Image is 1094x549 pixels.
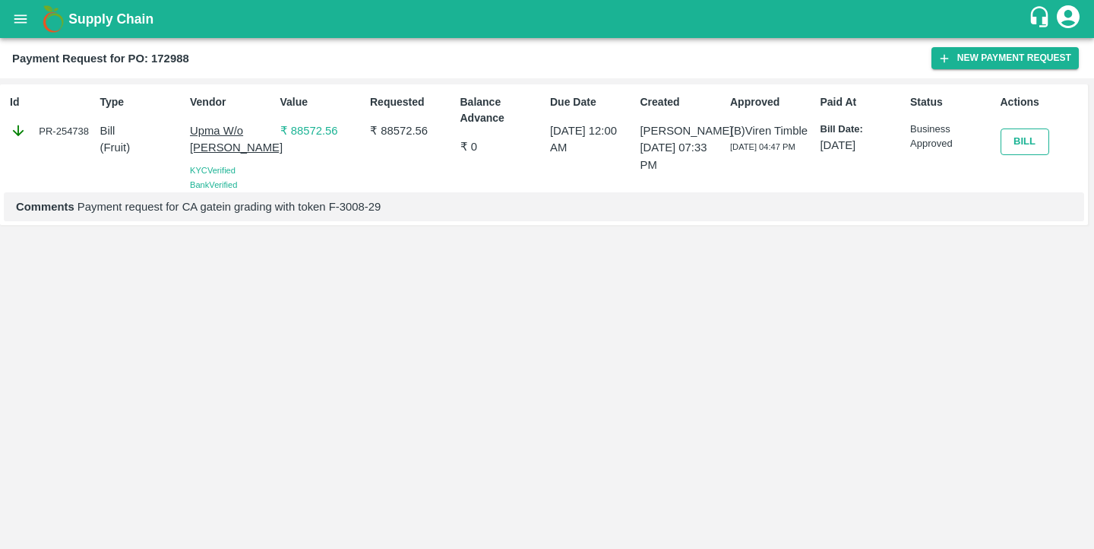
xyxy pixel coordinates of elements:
[730,142,795,151] span: [DATE] 04:47 PM
[910,94,994,110] p: Status
[38,4,68,34] img: logo
[100,122,185,139] p: Bill
[820,122,905,137] p: Bill Date:
[100,139,185,156] p: ( Fruit )
[460,138,545,155] p: ₹ 0
[1028,5,1054,33] div: customer-support
[820,94,905,110] p: Paid At
[370,94,454,110] p: Requested
[10,94,94,110] p: Id
[280,94,365,110] p: Value
[16,198,1072,215] p: Payment request for CA gatein grading with token F-3008-29
[100,94,185,110] p: Type
[68,11,153,27] b: Supply Chain
[640,122,725,139] p: [PERSON_NAME]
[640,94,725,110] p: Created
[1001,129,1049,155] button: Bill
[640,139,725,173] p: [DATE] 07:33 PM
[460,94,545,126] p: Balance Advance
[190,180,237,189] span: Bank Verified
[1054,3,1082,35] div: account of current user
[16,201,74,213] b: Comments
[931,47,1079,69] button: New Payment Request
[370,122,454,139] p: ₹ 88572.56
[3,2,38,36] button: open drawer
[190,166,236,175] span: KYC Verified
[550,94,634,110] p: Due Date
[550,122,634,157] p: [DATE] 12:00 AM
[910,122,994,151] p: Business Approved
[820,137,905,154] p: [DATE]
[730,94,814,110] p: Approved
[190,94,274,110] p: Vendor
[730,122,814,139] p: (B) Viren Timble
[68,8,1028,30] a: Supply Chain
[1001,94,1085,110] p: Actions
[10,122,94,139] div: PR-254738
[12,52,189,65] b: Payment Request for PO: 172988
[280,122,365,139] p: ₹ 88572.56
[190,122,274,157] p: Upma W/o [PERSON_NAME]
